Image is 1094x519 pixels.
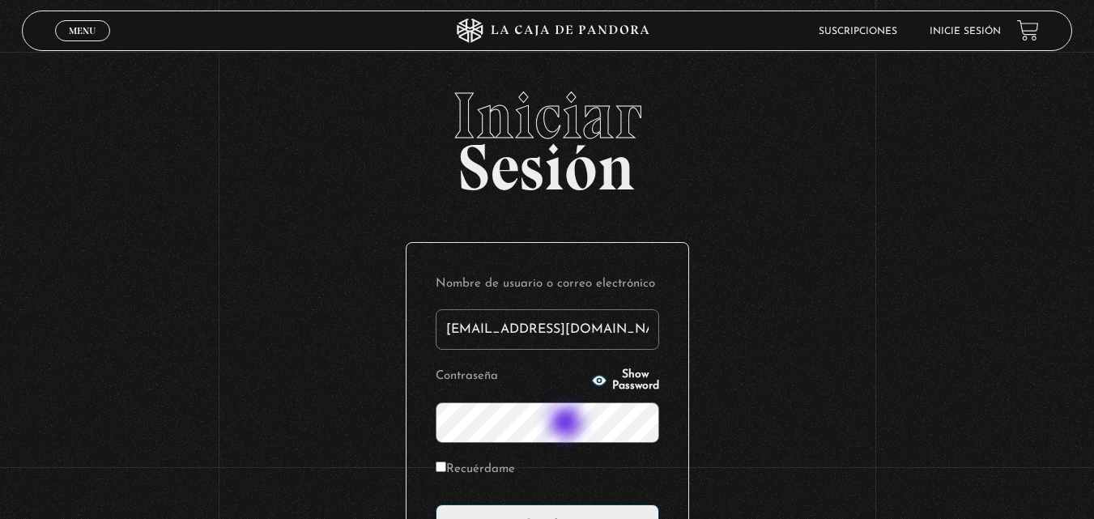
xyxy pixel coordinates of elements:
[22,83,1072,148] span: Iniciar
[819,27,897,36] a: Suscripciones
[22,83,1072,187] h2: Sesión
[436,364,586,389] label: Contraseña
[436,462,446,472] input: Recuérdame
[930,27,1001,36] a: Inicie sesión
[436,457,515,483] label: Recuérdame
[436,272,659,297] label: Nombre de usuario o correo electrónico
[591,369,659,392] button: Show Password
[1017,19,1039,41] a: View your shopping cart
[63,40,101,51] span: Cerrar
[612,369,659,392] span: Show Password
[69,26,96,36] span: Menu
